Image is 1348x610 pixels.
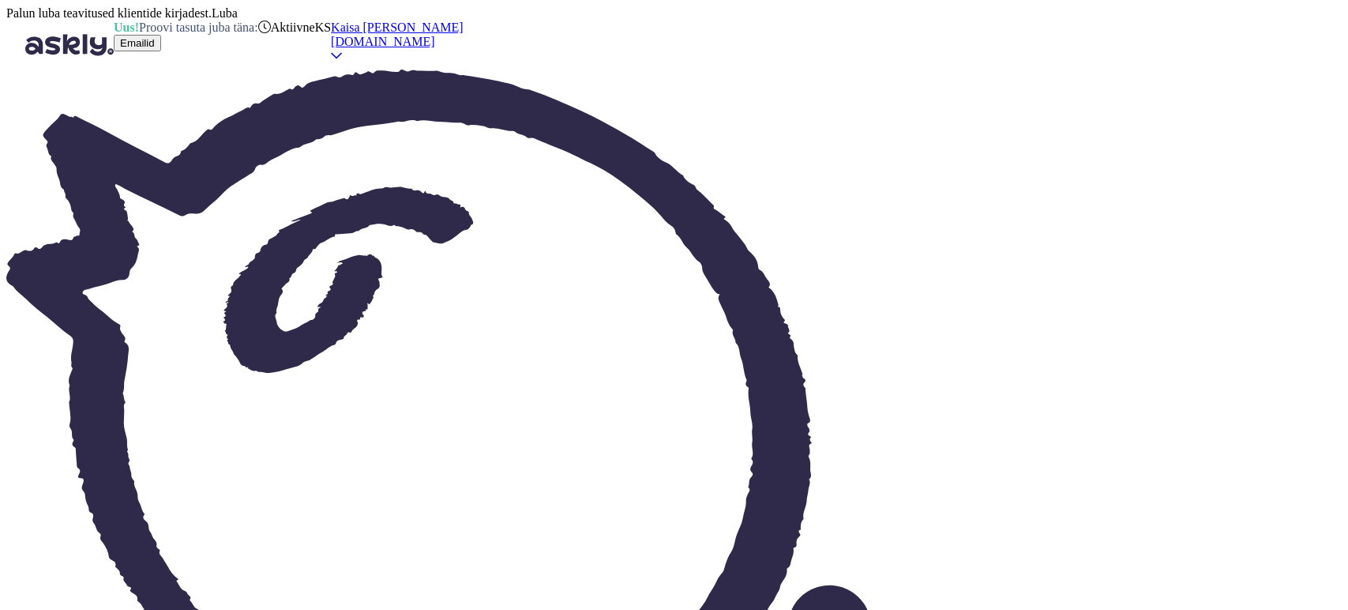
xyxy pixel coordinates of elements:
div: KS [315,21,331,70]
button: Emailid [114,35,161,51]
div: [DOMAIN_NAME] [331,35,464,49]
div: Aktiivne [258,21,315,35]
div: Kaisa [PERSON_NAME] [331,21,464,35]
b: Uus! [114,21,139,34]
div: Proovi tasuta juba täna: [114,21,258,35]
a: Kaisa [PERSON_NAME][DOMAIN_NAME] [331,21,464,62]
span: Luba [212,6,238,20]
